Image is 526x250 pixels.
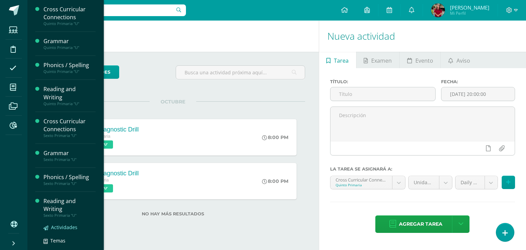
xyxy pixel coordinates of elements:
[36,21,311,52] h1: Actividades
[330,166,515,172] label: La tarea se asignará a:
[43,45,96,50] div: Quinto Primaria "U"
[51,224,77,230] span: Actividades
[176,66,304,79] input: Busca una actividad próxima aquí...
[32,4,186,16] input: Busca un usuario...
[441,79,515,84] label: Fecha:
[80,170,139,177] div: 15/10 Diagnostic Drill
[41,211,305,216] label: No hay más resultados
[43,149,96,157] div: Grammar
[399,216,442,233] span: Agregar tarea
[43,117,96,133] div: Cross Curricular Connections
[330,176,405,189] a: Cross Curricular Connections 'U'Quinto Primaria
[43,5,96,26] a: Cross Curricular ConnectionsQuinto Primaria "U"
[43,181,96,186] div: Sexto Primaria "U"
[414,176,434,189] span: Unidad 4
[43,37,96,45] div: Grammar
[400,52,440,68] a: Evento
[456,52,470,69] span: Aviso
[450,10,489,16] span: Mi Perfil
[43,117,96,138] a: Cross Curricular ConnectionsSexto Primaria "U"
[43,197,96,218] a: Reading and WritingSexto Primaria "U"
[43,85,96,106] a: Reading and WritingQuinto Primaria "U"
[330,87,436,101] input: Título
[356,52,399,68] a: Examen
[43,5,96,21] div: Cross Curricular Connections
[43,197,96,213] div: Reading and Writing
[431,3,445,17] img: db05960aaf6b1e545792e2ab8cc01445.png
[43,69,96,74] div: Quinto Primaria "U"
[262,178,288,184] div: 8:00 PM
[43,173,96,186] a: Phonics / SpellingSexto Primaria "U"
[461,176,479,189] span: Daily Work (40.0%)
[43,101,96,106] div: Quinto Primaria "U"
[150,99,196,105] span: OCTUBRE
[415,52,433,69] span: Evento
[441,52,477,68] a: Aviso
[327,21,518,52] h1: Nueva actividad
[371,52,392,69] span: Examen
[336,176,387,183] div: Cross Curricular Connections 'U'
[262,134,288,140] div: 8:00 PM
[43,133,96,138] div: Sexto Primaria "U"
[43,37,96,50] a: GrammarQuinto Primaria "U"
[43,237,96,245] a: Temas
[43,173,96,181] div: Phonics / Spelling
[43,149,96,162] a: GrammarSexto Primaria "U"
[43,61,96,74] a: Phonics / SpellingQuinto Primaria "U"
[409,176,452,189] a: Unidad 4
[450,4,489,11] span: [PERSON_NAME]
[319,52,356,68] a: Tarea
[43,21,96,26] div: Quinto Primaria "U"
[43,157,96,162] div: Sexto Primaria "U"
[441,87,515,101] input: Fecha de entrega
[336,183,387,187] div: Quinto Primaria
[455,176,498,189] a: Daily Work (40.0%)
[50,237,65,244] span: Temas
[43,213,96,218] div: Sexto Primaria "U"
[43,223,96,231] a: Actividades
[334,52,349,69] span: Tarea
[43,61,96,69] div: Phonics / Spelling
[330,79,436,84] label: Título:
[43,85,96,101] div: Reading and Writing
[80,126,139,133] div: 15/10 Diagnostic Drill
